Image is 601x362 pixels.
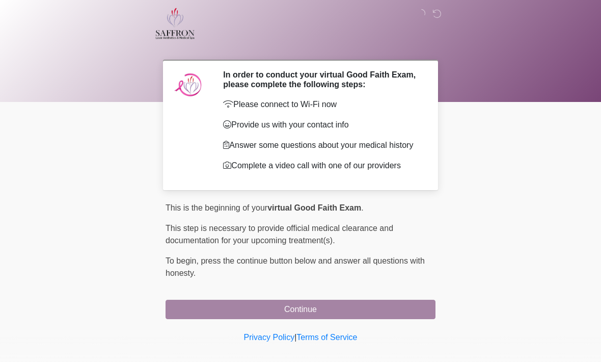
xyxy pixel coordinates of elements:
[361,203,363,212] span: .
[166,300,435,319] button: Continue
[166,256,425,277] span: press the continue button below and answer all questions with honesty.
[166,203,267,212] span: This is the beginning of your
[173,70,204,100] img: Agent Avatar
[296,333,357,342] a: Terms of Service
[155,8,195,39] img: Saffron Laser Aesthetics and Medical Spa Logo
[166,256,201,265] span: To begin,
[223,70,420,89] h2: In order to conduct your virtual Good Faith Exam, please complete the following steps:
[267,203,361,212] strong: virtual Good Faith Exam
[244,333,295,342] a: Privacy Policy
[294,333,296,342] a: |
[166,224,393,245] span: This step is necessary to provide official medical clearance and documentation for your upcoming ...
[223,139,420,151] p: Answer some questions about your medical history
[223,160,420,172] p: Complete a video call with one of our providers
[223,119,420,131] p: Provide us with your contact info
[223,98,420,111] p: Please connect to Wi-Fi now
